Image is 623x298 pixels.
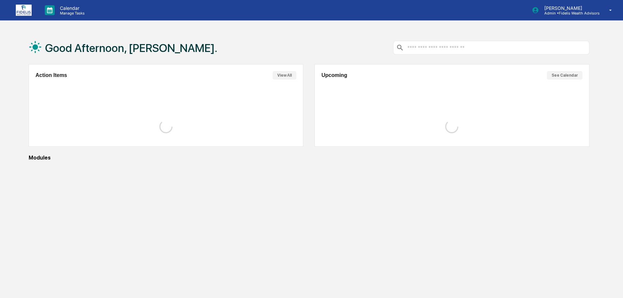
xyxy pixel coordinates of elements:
p: [PERSON_NAME] [539,5,600,11]
h2: Action Items [36,72,67,78]
button: See Calendar [547,71,582,80]
p: Calendar [55,5,88,11]
img: logo [16,5,32,16]
h2: Upcoming [321,72,347,78]
div: Modules [29,155,589,161]
p: Admin • Fidelis Wealth Advisors [539,11,600,15]
h1: Good Afternoon, [PERSON_NAME]. [45,41,217,55]
button: View All [273,71,296,80]
p: Manage Tasks [55,11,88,15]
